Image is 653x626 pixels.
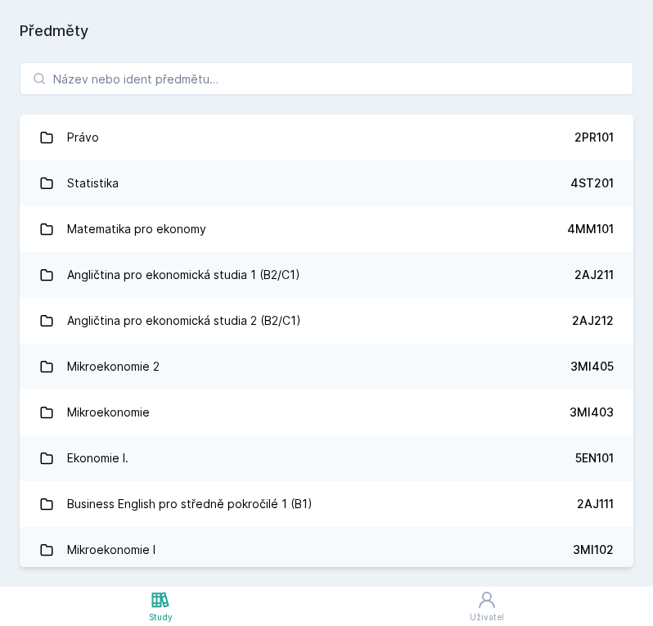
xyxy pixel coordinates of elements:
div: 4ST201 [570,175,614,191]
div: Mikroekonomie 2 [67,350,160,383]
div: 2PR101 [574,129,614,146]
div: Právo [67,121,99,154]
a: Angličtina pro ekonomická studia 2 (B2/C1) 2AJ212 [20,298,633,344]
div: 3MI403 [570,404,614,421]
div: 4MM101 [567,221,614,237]
input: Název nebo ident předmětu… [20,62,633,95]
a: Mikroekonomie 3MI403 [20,390,633,435]
div: 3MI102 [573,542,614,558]
a: Angličtina pro ekonomická studia 1 (B2/C1) 2AJ211 [20,252,633,298]
a: Mikroekonomie I 3MI102 [20,527,633,573]
div: Statistika [67,167,119,200]
a: Ekonomie I. 5EN101 [20,435,633,481]
div: Matematika pro ekonomy [67,213,206,245]
div: 2AJ111 [577,496,614,512]
div: Ekonomie I. [67,442,128,475]
div: 2AJ211 [574,267,614,283]
div: Mikroekonomie [67,396,150,429]
a: Mikroekonomie 2 3MI405 [20,344,633,390]
a: Business English pro středně pokročilé 1 (B1) 2AJ111 [20,481,633,527]
a: Statistika 4ST201 [20,160,633,206]
div: Uživatel [470,611,504,624]
div: 2AJ212 [572,313,614,329]
div: Angličtina pro ekonomická studia 2 (B2/C1) [67,304,301,337]
div: Study [149,611,173,624]
div: Business English pro středně pokročilé 1 (B1) [67,488,313,520]
a: Právo 2PR101 [20,115,633,160]
div: Mikroekonomie I [67,534,155,566]
a: Matematika pro ekonomy 4MM101 [20,206,633,252]
div: Angličtina pro ekonomická studia 1 (B2/C1) [67,259,300,291]
div: 3MI405 [570,358,614,375]
div: 5EN101 [575,450,614,466]
h1: Předměty [20,20,633,43]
